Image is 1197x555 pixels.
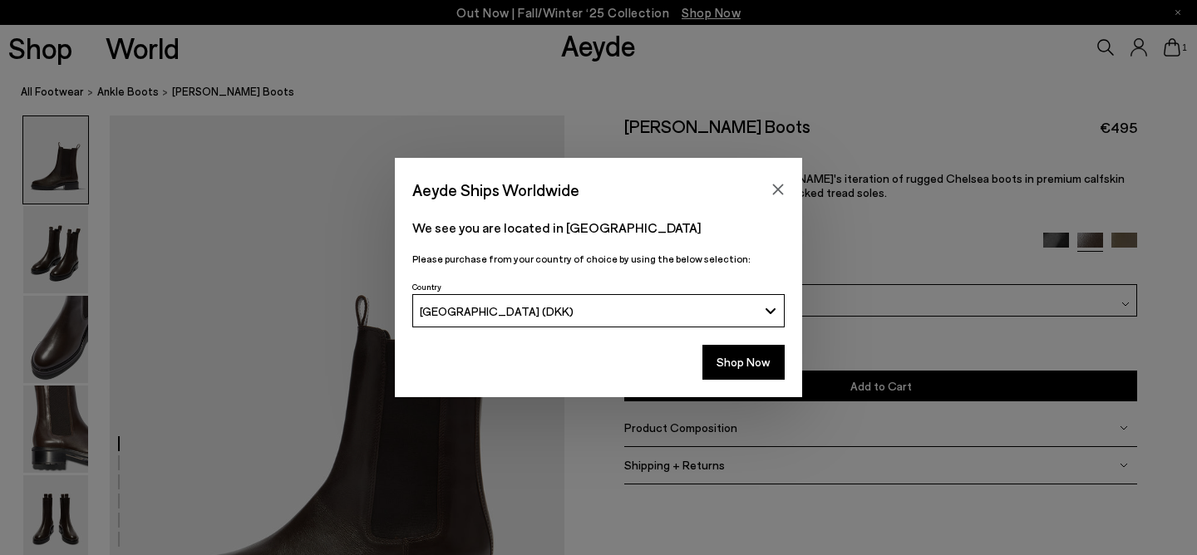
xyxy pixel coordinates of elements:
span: Aeyde Ships Worldwide [412,175,579,204]
button: Close [766,177,791,202]
span: [GEOGRAPHIC_DATA] (DKK) [420,304,574,318]
span: Country [412,282,441,292]
p: Please purchase from your country of choice by using the below selection: [412,251,785,267]
p: We see you are located in [GEOGRAPHIC_DATA] [412,218,785,238]
button: Shop Now [702,345,785,380]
